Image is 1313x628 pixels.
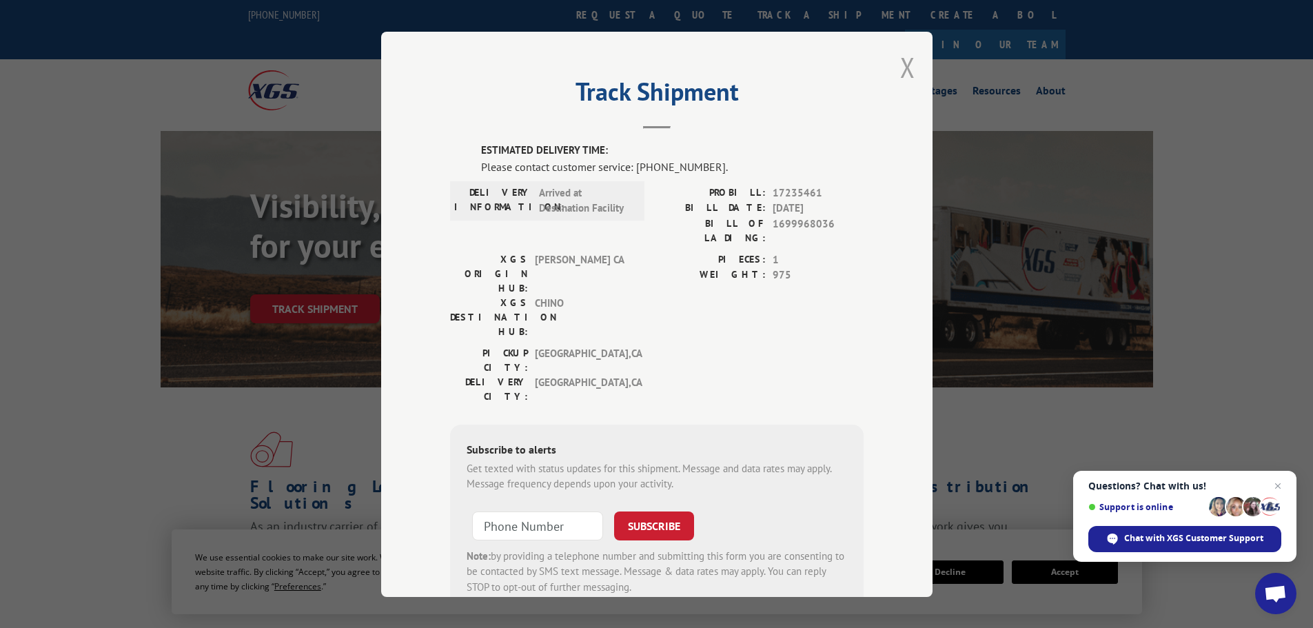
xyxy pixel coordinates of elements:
span: Arrived at Destination Facility [539,185,632,216]
label: PROBILL: [657,185,766,201]
label: DELIVERY INFORMATION: [454,185,532,216]
label: PICKUP CITY: [450,345,528,374]
span: [PERSON_NAME] CA [535,252,628,295]
label: PIECES: [657,252,766,267]
label: XGS DESTINATION HUB: [450,295,528,338]
label: BILL OF LADING: [657,216,766,245]
label: ESTIMATED DELIVERY TIME: [481,143,864,159]
a: Open chat [1255,573,1296,614]
div: Get texted with status updates for this shipment. Message and data rates may apply. Message frequ... [467,460,847,492]
input: Phone Number [472,511,603,540]
span: [GEOGRAPHIC_DATA] , CA [535,345,628,374]
div: Subscribe to alerts [467,440,847,460]
label: XGS ORIGIN HUB: [450,252,528,295]
span: 975 [773,267,864,283]
span: Chat with XGS Customer Support [1124,532,1263,545]
label: WEIGHT: [657,267,766,283]
span: Chat with XGS Customer Support [1088,526,1281,552]
span: CHINO [535,295,628,338]
button: SUBSCRIBE [614,511,694,540]
span: [GEOGRAPHIC_DATA] , CA [535,374,628,403]
button: Close modal [900,49,915,85]
div: by providing a telephone number and submitting this form you are consenting to be contacted by SM... [467,548,847,595]
strong: Note: [467,549,491,562]
span: 17235461 [773,185,864,201]
span: [DATE] [773,201,864,216]
span: Support is online [1088,502,1204,512]
div: Please contact customer service: [PHONE_NUMBER]. [481,158,864,174]
h2: Track Shipment [450,82,864,108]
label: BILL DATE: [657,201,766,216]
label: DELIVERY CITY: [450,374,528,403]
span: 1 [773,252,864,267]
span: 1699968036 [773,216,864,245]
span: Questions? Chat with us! [1088,480,1281,492]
